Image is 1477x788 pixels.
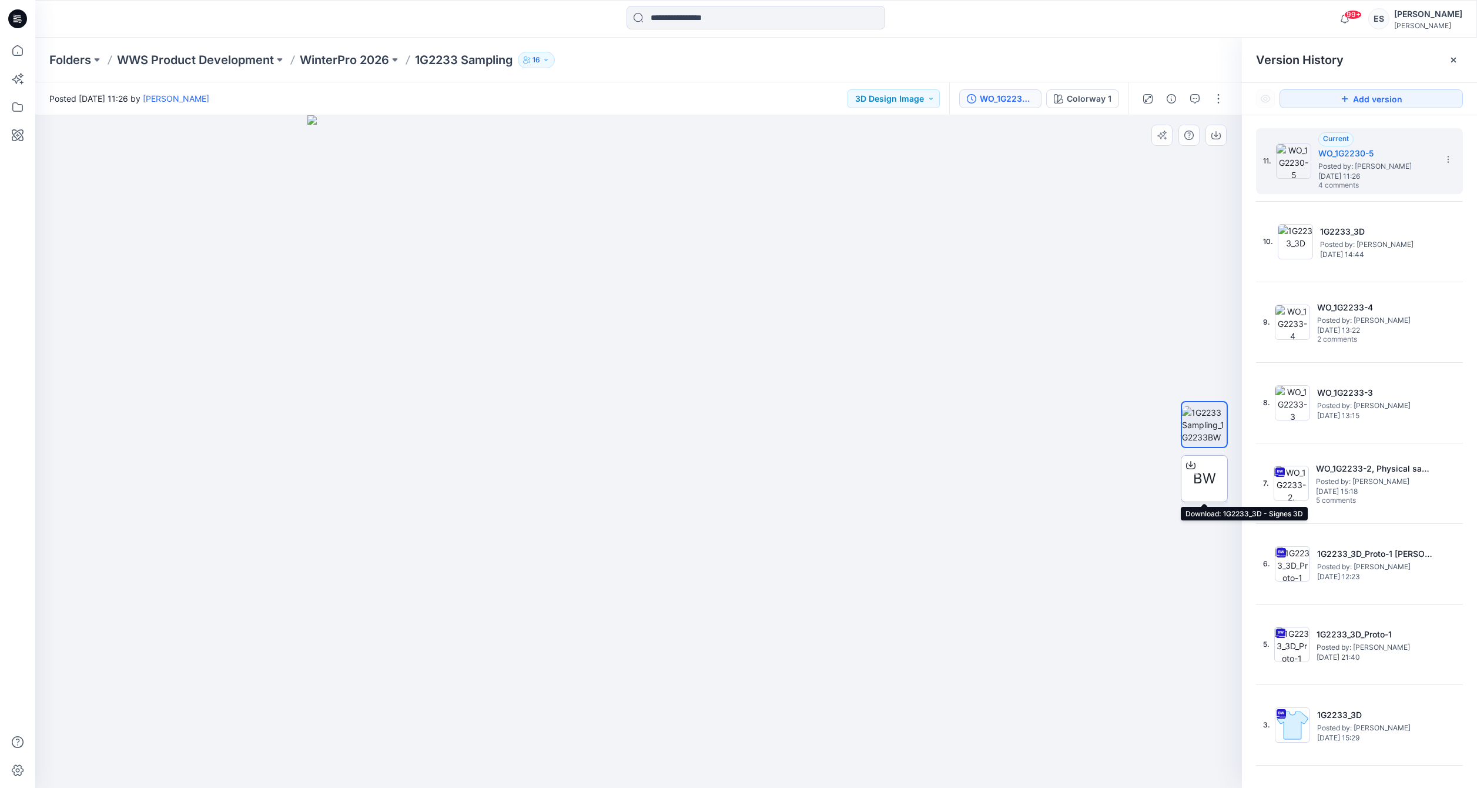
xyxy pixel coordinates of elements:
[49,52,91,68] a: Folders
[1317,326,1435,335] span: [DATE] 13:22
[307,115,969,788] img: eyJhbGciOiJIUzI1NiIsImtpZCI6IjAiLCJzbHQiOiJzZXMiLCJ0eXAiOiJKV1QifQ.eyJkYXRhIjp7InR5cGUiOiJzdG9yYW...
[1394,21,1462,30] div: [PERSON_NAME]
[1317,386,1435,400] h5: WO_1G2233-3
[117,52,274,68] a: WWS Product Development
[1067,92,1111,105] div: Colorway 1
[959,89,1041,108] button: WO_1G2230-5
[1275,385,1310,420] img: WO_1G2233-3
[1320,239,1438,251] span: Posted by: Signe Korfa
[1263,156,1271,166] span: 11.
[415,52,513,68] p: 1G2233 Sampling
[1316,488,1434,496] span: [DATE] 15:18
[1317,708,1435,722] h5: 1G2233_3D
[1318,146,1436,161] h5: WO_1G2230-5
[1317,561,1435,573] span: Posted by: Anni Anttila
[1316,476,1434,488] span: Posted by: Pihla Monter
[1317,653,1434,662] span: [DATE] 21:40
[980,92,1034,105] div: WO_1G2230-5
[1263,236,1273,247] span: 10.
[1193,468,1216,489] span: BW
[1368,8,1389,29] div: ES
[1317,335,1399,345] span: 2 comments
[1182,406,1227,443] img: 1G2233 Sampling_1G2233BW
[1046,89,1119,108] button: Colorway 1
[1317,412,1435,420] span: [DATE] 13:15
[1449,55,1458,65] button: Close
[1317,400,1435,412] span: Posted by: Eugenia Smirnova
[1317,300,1435,315] h5: WO_1G2233-4
[1318,172,1436,181] span: [DATE] 11:26
[518,52,555,68] button: 16
[1274,627,1309,662] img: 1G2233_3D_Proto-1
[1256,89,1275,108] button: Show Hidden Versions
[1394,7,1462,21] div: [PERSON_NAME]
[1263,398,1270,408] span: 8.
[1323,134,1349,143] span: Current
[1263,478,1269,489] span: 7.
[1317,642,1434,653] span: Posted by: Eugenia Smirnova
[1317,547,1435,561] h5: 1G2233_3D_Proto-1 Annis version, modified pieces replaced
[1320,251,1438,259] span: [DATE] 14:44
[1280,89,1463,108] button: Add version
[1275,305,1310,340] img: WO_1G2233-4
[1263,720,1270,730] span: 3.
[300,52,389,68] a: WinterPro 2026
[1275,707,1310,743] img: 1G2233_3D
[1274,466,1309,501] img: WO_1G2233-2, Physical sample
[1256,53,1344,67] span: Version History
[1263,317,1270,328] span: 9.
[1263,559,1270,569] span: 6.
[1317,315,1435,326] span: Posted by: Eugenia Smirnova
[1344,10,1362,19] span: 99+
[1275,546,1310,582] img: 1G2233_3D_Proto-1 Annis version, modified pieces replaced
[143,94,209,103] a: [PERSON_NAME]
[49,92,209,105] span: Posted [DATE] 11:26 by
[1316,462,1434,476] h5: WO_1G2233-2, Physical sample
[1317,734,1435,742] span: [DATE] 15:29
[1320,225,1438,239] h5: 1G2233_3D
[1278,224,1313,259] img: 1G2233_3D
[1317,722,1435,734] span: Posted by: Signe Korfa
[1316,496,1398,506] span: 5 comments
[1317,627,1434,642] h5: 1G2233_3D_Proto-1
[1318,181,1401,191] span: 4 comments
[1317,573,1435,581] span: [DATE] 12:23
[1276,143,1311,179] img: WO_1G2230-5
[1162,89,1181,108] button: Details
[1263,639,1270,650] span: 5.
[1318,161,1436,172] span: Posted by: Eugenia Smirnova
[532,54,540,66] p: 16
